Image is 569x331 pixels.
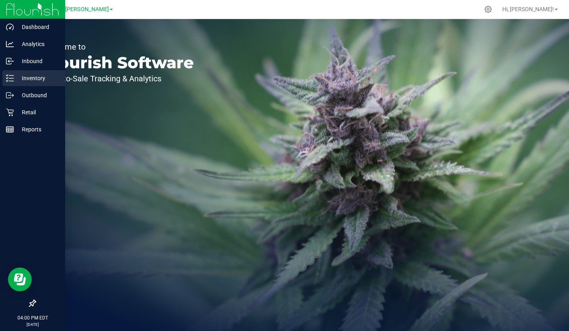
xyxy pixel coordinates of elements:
[14,108,62,117] p: Retail
[14,125,62,134] p: Reports
[4,321,62,327] p: [DATE]
[43,43,194,51] p: Welcome to
[8,267,32,291] iframe: Resource center
[6,91,14,99] inline-svg: Outbound
[14,22,62,32] p: Dashboard
[14,56,62,66] p: Inbound
[6,57,14,65] inline-svg: Inbound
[6,23,14,31] inline-svg: Dashboard
[50,6,109,13] span: GA4 - [PERSON_NAME]
[483,6,493,13] div: Manage settings
[4,314,62,321] p: 04:00 PM EDT
[6,40,14,48] inline-svg: Analytics
[43,55,194,71] p: Flourish Software
[14,90,62,100] p: Outbound
[6,125,14,133] inline-svg: Reports
[6,108,14,116] inline-svg: Retail
[43,75,194,83] p: Seed-to-Sale Tracking & Analytics
[14,73,62,83] p: Inventory
[502,6,554,12] span: Hi, [PERSON_NAME]!
[6,74,14,82] inline-svg: Inventory
[14,39,62,49] p: Analytics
